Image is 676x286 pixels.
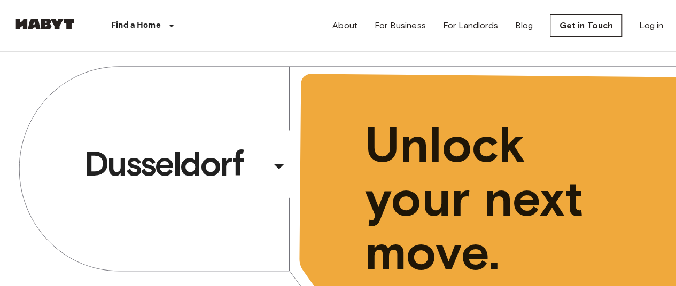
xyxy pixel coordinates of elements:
a: Log in [639,19,663,32]
a: Blog [515,19,533,32]
p: Find a Home [111,19,161,32]
a: About [332,19,358,32]
button: Dusseldorf [80,139,296,188]
a: Get in Touch [550,14,622,37]
img: Habyt [13,19,77,29]
span: Unlock your next move. [365,118,635,280]
a: For Landlords [443,19,498,32]
a: For Business [375,19,426,32]
span: Dusseldorf [84,142,266,185]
